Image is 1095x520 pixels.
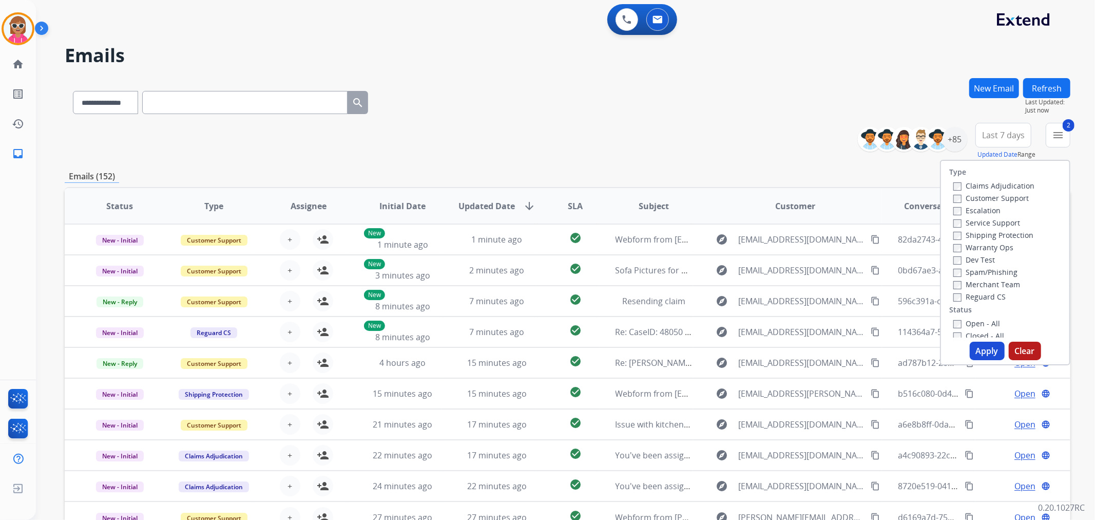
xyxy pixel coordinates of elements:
label: Claims Adjudication [953,181,1034,191]
mat-icon: explore [716,295,728,307]
span: Just now [1025,106,1070,115]
span: Customer Support [181,358,247,369]
span: Last Updated: [1025,98,1070,106]
p: Emails (152) [65,170,119,183]
span: Customer Support [181,235,247,246]
mat-icon: check_circle [569,355,582,367]
input: Dev Test [953,256,962,265]
input: Service Support [953,219,962,228]
span: + [287,264,292,276]
span: Conversation ID [904,200,970,212]
span: New - Initial [96,266,144,276]
label: Service Support [953,218,1020,228]
button: + [280,414,300,435]
input: Claims Adjudication [953,182,962,191]
span: Resending claim [622,295,685,307]
mat-icon: check_circle [569,263,582,275]
span: 21 minutes ago [373,419,432,430]
span: 114364a7-5f39-4c85-a9a0-9dbf3fac49d7 [898,326,1051,338]
button: 2 [1046,123,1070,147]
span: + [287,387,292,400]
span: New - Initial [96,235,144,246]
span: Type [204,200,223,212]
input: Open - All [953,320,962,328]
input: Reguard CS [953,293,962,302]
span: 17 minutes ago [467,450,527,461]
div: +85 [943,127,967,152]
label: Closed - All [953,331,1004,341]
mat-icon: check_circle [569,324,582,337]
button: Refresh [1023,78,1070,98]
button: + [280,445,300,466]
label: Warranty Ops [953,243,1013,252]
button: + [280,260,300,281]
mat-icon: language [1041,420,1050,429]
mat-icon: content_copy [871,389,880,398]
mat-icon: person_add [317,449,329,461]
button: Last 7 days [975,123,1031,147]
span: Initial Date [379,200,426,212]
label: Shipping Protection [953,230,1033,240]
input: Warranty Ops [953,244,962,252]
span: Customer Support [181,266,247,276]
span: 15 minutes ago [467,357,527,368]
span: New - Initial [96,327,144,338]
p: 0.20.1027RC [1038,502,1085,514]
span: Subject [639,200,669,212]
mat-icon: inbox [12,147,24,160]
span: Issue with kitchen counter height stools [616,419,770,430]
span: You've been assigned a new service order: af9755ca-cfba-4ffe-b5d0-15876aefdad1 [616,450,931,461]
span: SLA [568,200,583,212]
button: New Email [969,78,1019,98]
span: 1 minute ago [377,239,428,250]
mat-icon: explore [716,418,728,431]
button: + [280,322,300,342]
span: Open [1014,449,1035,461]
span: 7 minutes ago [469,295,524,307]
mat-icon: explore [716,264,728,276]
span: [EMAIL_ADDRESS][DOMAIN_NAME] [738,233,865,246]
mat-icon: explore [716,480,728,492]
span: Open [1014,387,1035,400]
label: Dev Test [953,255,995,265]
mat-icon: content_copy [871,327,880,337]
mat-icon: person_add [317,357,329,369]
span: Sofa Pictures for Claim [616,265,703,276]
mat-icon: home [12,58,24,70]
input: Closed - All [953,332,962,341]
span: a4c90893-22cf-4704-917c-5fb86af63bb3 [898,450,1050,461]
mat-icon: content_copy [965,481,974,491]
span: + [287,357,292,369]
mat-icon: content_copy [871,266,880,275]
button: Apply [970,342,1005,360]
button: Updated Date [977,151,1017,159]
span: 2 [1063,119,1074,132]
mat-icon: content_copy [965,420,974,429]
mat-icon: content_copy [965,389,974,398]
span: + [287,326,292,338]
span: New - Initial [96,481,144,492]
span: Reguard CS [190,327,237,338]
span: Status [106,200,133,212]
img: avatar [4,14,32,43]
mat-icon: content_copy [871,358,880,367]
label: Escalation [953,206,1001,215]
input: Spam/Phishing [953,269,962,277]
span: + [287,233,292,246]
span: 8720e519-0418-470d-b5ca-992bb61ebe47 [898,480,1059,492]
mat-icon: check_circle [569,448,582,460]
mat-icon: content_copy [871,420,880,429]
button: + [280,352,300,373]
span: 15 minutes ago [467,388,527,399]
button: + [280,476,300,496]
mat-icon: check_circle [569,478,582,491]
span: 4 hours ago [379,357,426,368]
label: Type [949,167,966,177]
span: [EMAIL_ADDRESS][PERSON_NAME][DOMAIN_NAME] [738,387,865,400]
mat-icon: history [12,118,24,130]
input: Shipping Protection [953,232,962,240]
mat-icon: person_add [317,295,329,307]
mat-icon: language [1041,451,1050,460]
span: New - Initial [96,420,144,431]
p: New [364,290,385,300]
